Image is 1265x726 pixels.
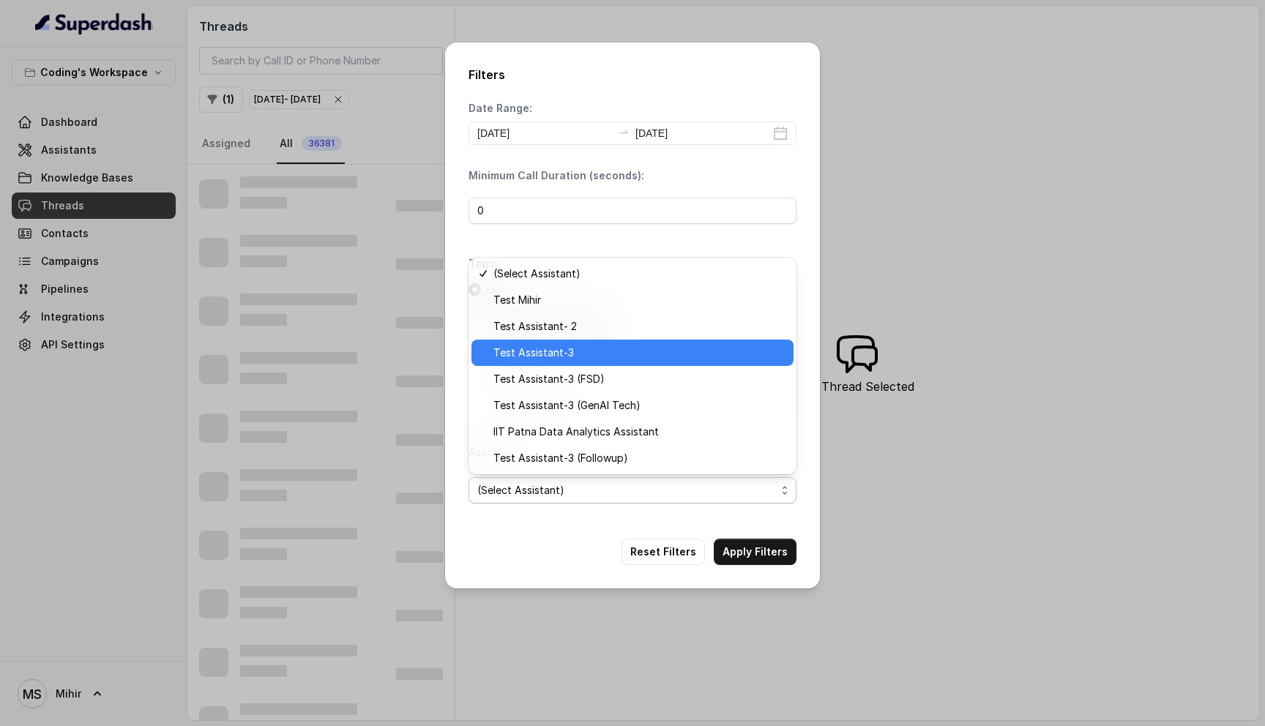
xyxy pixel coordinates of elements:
span: Test Assistant-3 (Followup) [493,449,785,467]
span: Test Assistant-3 [493,344,785,362]
span: (Select Assistant) [477,482,776,499]
span: Test Assistant- 2 [493,318,785,335]
span: Test Assistant-3 (GenAI Tech) [493,397,785,414]
span: Test Assistant-3 (FSD) [493,370,785,388]
span: IIT Patna Data Analytics Assistant [493,423,785,441]
span: Test Mihir [493,291,785,309]
button: (Select Assistant) [469,477,796,504]
span: (Select Assistant) [493,265,785,282]
div: (Select Assistant) [469,258,796,474]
